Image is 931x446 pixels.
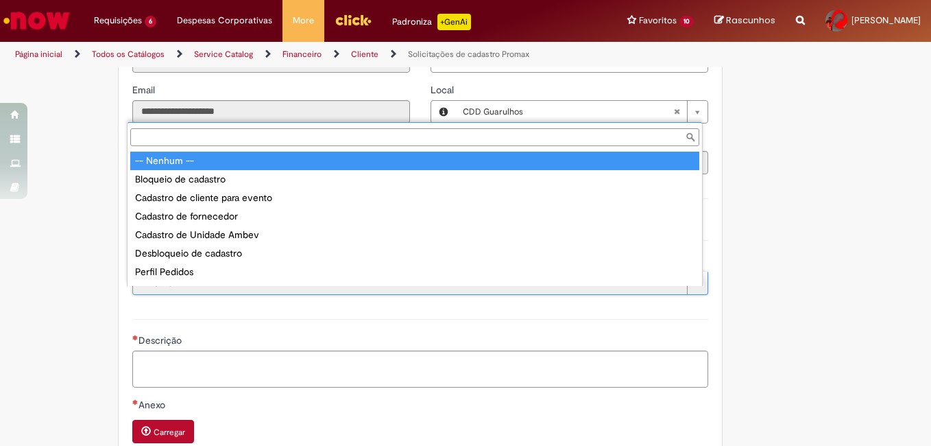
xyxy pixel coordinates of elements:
[130,281,699,300] div: Reativação de Cadastro de Clientes Promax
[130,152,699,170] div: -- Nenhum --
[130,244,699,263] div: Desbloqueio de cadastro
[130,263,699,281] div: Perfil Pedidos
[130,207,699,226] div: Cadastro de fornecedor
[130,170,699,189] div: Bloqueio de cadastro
[130,226,699,244] div: Cadastro de Unidade Ambev
[130,189,699,207] div: Cadastro de cliente para evento
[128,149,702,286] ul: Tipo de solicitação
